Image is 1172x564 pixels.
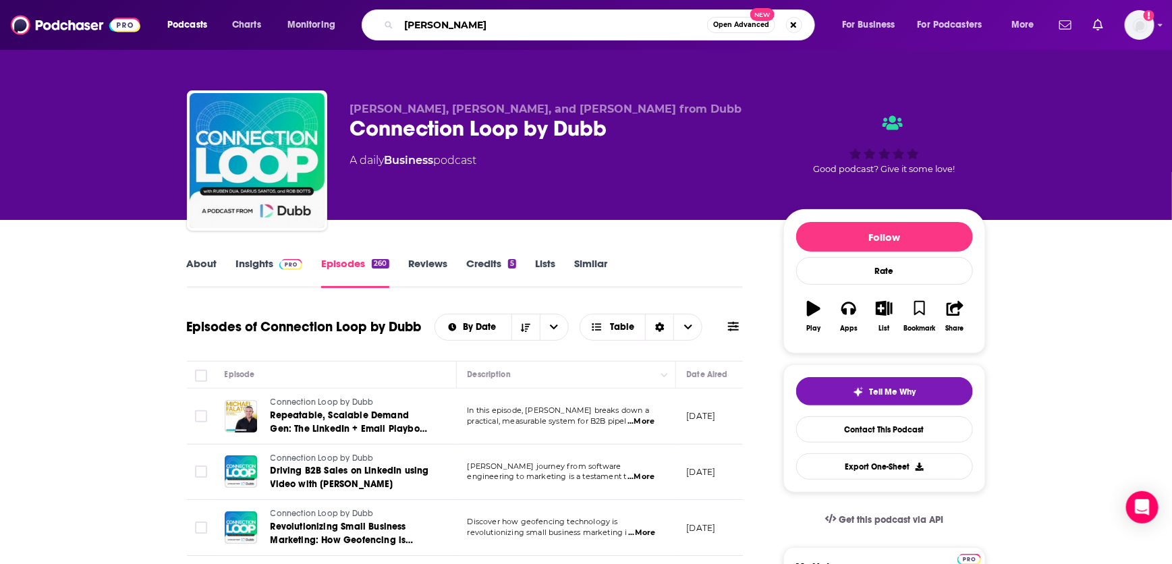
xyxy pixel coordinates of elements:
[946,325,964,333] div: Share
[167,16,207,34] span: Podcasts
[321,257,389,288] a: Episodes260
[271,508,432,520] a: Connection Loop by Dubb
[909,14,1002,36] button: open menu
[271,464,432,491] a: Driving B2B Sales on LinkedIn using Video with [PERSON_NAME]
[853,387,864,397] img: tell me why sparkle
[918,16,982,34] span: For Podcasters
[879,325,890,333] div: List
[271,465,429,490] span: Driving B2B Sales on LinkedIn using Video with [PERSON_NAME]
[687,522,716,534] p: [DATE]
[372,259,389,269] div: 260
[806,325,820,333] div: Play
[1088,13,1109,36] a: Show notifications dropdown
[187,318,422,335] h1: Episodes of Connection Loop by Dubb
[796,257,973,285] div: Rate
[271,410,430,448] span: Repeatable, Scalable Demand Gen: The LinkedIn + Email Playbook with [PERSON_NAME]
[796,453,973,480] button: Export One-Sheet
[783,103,986,186] div: Good podcast? Give it some love!
[1126,491,1159,524] div: Open Intercom Messenger
[278,14,353,36] button: open menu
[468,517,618,526] span: Discover how geofencing technology is
[657,367,673,383] button: Column Actions
[435,322,511,332] button: open menu
[796,292,831,341] button: Play
[1125,10,1154,40] button: Show profile menu
[271,520,432,547] a: Revolutionizing Small Business Marketing: How Geofencing is Leveling the Playing Field with [PERS...
[750,8,775,21] span: New
[236,257,303,288] a: InsightsPodchaser Pro
[610,322,634,332] span: Table
[195,521,207,534] span: Toggle select row
[223,14,269,36] a: Charts
[11,12,140,38] img: Podchaser - Follow, Share and Rate Podcasts
[271,397,432,409] a: Connection Loop by Dubb
[1054,13,1077,36] a: Show notifications dropdown
[540,314,568,340] button: open menu
[468,528,627,537] span: revolutionizing small business marketing i
[408,257,447,288] a: Reviews
[511,314,540,340] button: Sort Direction
[866,292,901,341] button: List
[687,466,716,478] p: [DATE]
[796,377,973,405] button: tell me why sparkleTell Me Why
[468,416,627,426] span: practical, measurable system for B2B pipel
[271,409,432,436] a: Repeatable, Scalable Demand Gen: The LinkedIn + Email Playbook with [PERSON_NAME]
[1144,10,1154,21] svg: Add a profile image
[466,257,516,288] a: Credits5
[468,461,621,471] span: [PERSON_NAME] journey from software
[187,257,217,288] a: About
[399,14,707,36] input: Search podcasts, credits, & more...
[839,514,943,526] span: Get this podcast via API
[535,257,555,288] a: Lists
[1125,10,1154,40] span: Logged in as mdaniels
[902,292,937,341] button: Bookmark
[1002,14,1051,36] button: open menu
[687,366,728,383] div: Date Aired
[271,509,374,518] span: Connection Loop by Dubb
[385,154,434,167] a: Business
[1125,10,1154,40] img: User Profile
[833,14,912,36] button: open menu
[842,16,895,34] span: For Business
[796,416,973,443] a: Contact This Podcast
[707,17,775,33] button: Open AdvancedNew
[796,222,973,252] button: Follow
[468,472,627,481] span: engineering to marketing is a testament t
[687,410,716,422] p: [DATE]
[903,325,935,333] div: Bookmark
[271,453,374,463] span: Connection Loop by Dubb
[195,466,207,478] span: Toggle select row
[374,9,828,40] div: Search podcasts, credits, & more...
[190,93,325,228] img: Connection Loop by Dubb
[158,14,225,36] button: open menu
[814,164,955,174] span: Good podcast? Give it some love!
[195,410,207,422] span: Toggle select row
[574,257,607,288] a: Similar
[350,152,477,169] div: A daily podcast
[627,472,654,482] span: ...More
[937,292,972,341] button: Share
[468,366,511,383] div: Description
[627,416,654,427] span: ...More
[1011,16,1034,34] span: More
[580,314,703,341] button: Choose View
[271,397,374,407] span: Connection Loop by Dubb
[831,292,866,341] button: Apps
[628,528,655,538] span: ...More
[232,16,261,34] span: Charts
[508,259,516,269] div: 5
[350,103,742,115] span: [PERSON_NAME], [PERSON_NAME], and [PERSON_NAME] from Dubb
[287,16,335,34] span: Monitoring
[463,322,501,332] span: By Date
[713,22,769,28] span: Open Advanced
[271,453,432,465] a: Connection Loop by Dubb
[279,259,303,270] img: Podchaser Pro
[225,366,255,383] div: Episode
[645,314,673,340] div: Sort Direction
[435,314,569,341] h2: Choose List sort
[869,387,916,397] span: Tell Me Why
[840,325,858,333] div: Apps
